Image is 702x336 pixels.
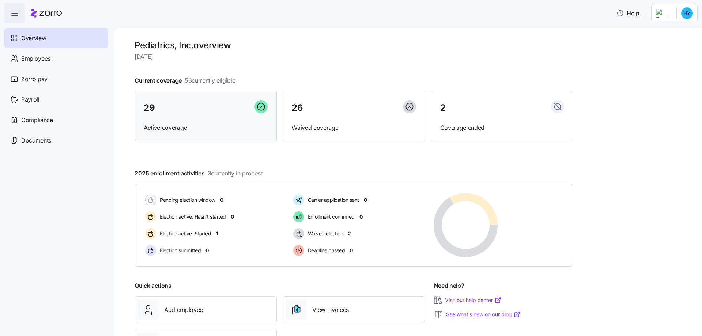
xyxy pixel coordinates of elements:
span: 56 currently eligible [185,76,235,85]
span: Election submitted [158,247,201,254]
a: Employees [4,48,108,69]
img: 2e5b4504d66b10dc0811dd7372171fa0 [681,7,693,19]
span: Employees [21,54,50,63]
span: 29 [144,103,155,112]
a: Documents [4,130,108,151]
span: Current coverage [135,76,235,85]
span: Carrier application sent [306,196,359,204]
span: 0 [359,213,363,220]
span: Active coverage [144,123,268,132]
span: Deadline passed [306,247,345,254]
span: Help [616,9,639,18]
span: Compliance [21,116,53,125]
span: Enrollment confirmed [306,213,355,220]
a: Payroll [4,89,108,110]
span: Pending election window [158,196,215,204]
span: Waived election [306,230,343,237]
span: [DATE] [135,52,573,61]
span: Quick actions [135,281,171,290]
span: 2025 enrollment activities [135,169,263,178]
span: 0 [220,196,223,204]
a: See what’s new on our blog [446,311,521,318]
h1: Pediatrics, Inc. overview [135,39,573,51]
span: 0 [350,247,353,254]
button: Help [611,6,645,20]
a: Visit our help center [445,297,502,304]
a: Zorro pay [4,69,108,89]
span: Election active: Hasn't started [158,213,226,220]
img: Employer logo [656,9,671,18]
span: 3 currently in process [208,169,263,178]
span: Election active: Started [158,230,211,237]
span: 1 [216,230,218,237]
span: 0 [205,247,209,254]
span: Waived coverage [292,123,416,132]
span: 0 [364,196,367,204]
a: Compliance [4,110,108,130]
span: Need help? [434,281,464,290]
span: Zorro pay [21,75,48,84]
a: Overview [4,28,108,48]
span: Documents [21,136,51,145]
span: 2 [348,230,351,237]
span: Overview [21,34,46,43]
span: 26 [292,103,303,112]
span: Payroll [21,95,39,104]
span: 0 [231,213,234,220]
span: Coverage ended [440,123,564,132]
span: Add employee [164,305,203,314]
span: 2 [440,103,446,112]
span: View invoices [312,305,349,314]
